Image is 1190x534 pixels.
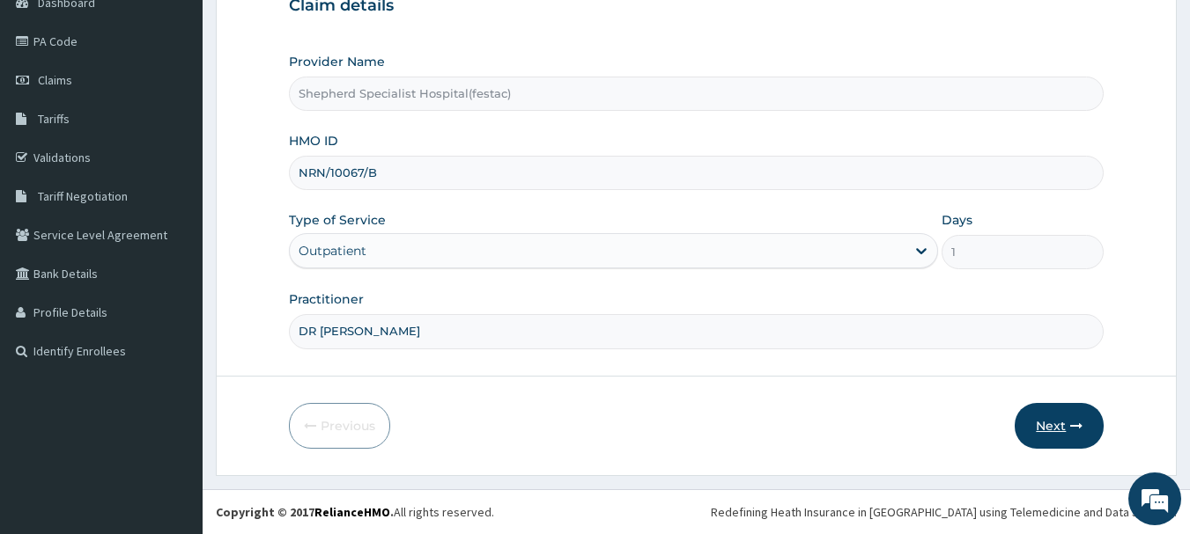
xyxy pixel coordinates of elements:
[289,156,1105,190] input: Enter HMO ID
[216,504,394,520] strong: Copyright © 2017 .
[314,504,390,520] a: RelianceHMO
[711,503,1177,521] div: Redefining Heath Insurance in [GEOGRAPHIC_DATA] using Telemedicine and Data Science!
[289,211,386,229] label: Type of Service
[38,188,128,204] span: Tariff Negotiation
[38,72,72,88] span: Claims
[289,403,390,449] button: Previous
[289,132,338,150] label: HMO ID
[299,242,366,260] div: Outpatient
[289,314,1105,348] input: Enter Name
[289,53,385,70] label: Provider Name
[203,489,1190,534] footer: All rights reserved.
[289,290,364,308] label: Practitioner
[38,111,70,127] span: Tariffs
[942,211,972,229] label: Days
[1015,403,1104,449] button: Next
